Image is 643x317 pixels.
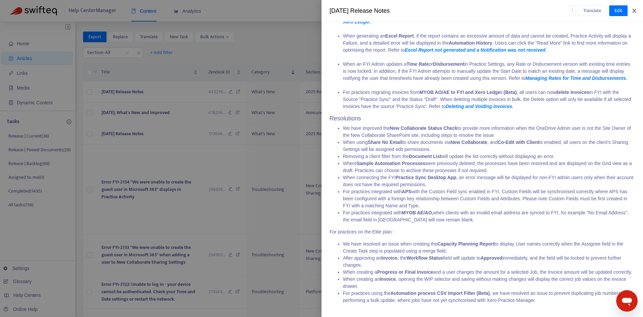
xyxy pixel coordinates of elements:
[343,89,635,110] li: For practices migrating invoices from , all users can now in FYI with the Source "Practice Sync" ...
[377,269,433,275] strong: Progress or Final Invoice
[343,269,635,276] li: When creating a and a user changes the amount for a selected Job, the Invoice amount will be upda...
[609,5,628,16] button: Edit
[330,115,635,122] h3: Resolutions
[381,255,397,261] strong: Invoice
[578,5,606,16] button: Translate
[449,40,492,46] strong: Automation History
[450,140,487,145] strong: New Collaborate
[343,290,635,304] li: For practices using the , we have resolved an issue to prevent duplicating job numbers when perfo...
[343,160,635,174] li: Where were previously deleted, the processes have been restored and are displayed on the Grid vie...
[446,104,514,109] a: Deleting and Voiding Invoices.
[390,125,457,131] strong: New Collaborate Status Check
[433,61,464,67] strong: Disbursement
[407,255,443,261] strong: Workflow Status
[570,8,575,13] span: more
[357,161,425,166] strong: Sample Automation Processes
[343,174,635,188] li: When connecting the FYI , an error message will be displayed for non-FYI admin users only when th...
[583,7,601,14] span: Translate
[330,6,569,15] div: [DATE] Release Notes
[343,153,635,160] li: Removing a client filter from the will update the list correctly without displaying an error.
[343,61,635,89] li: When an FYI Admin updates a or in Practice Settings, any Rate or Disbursement version with existi...
[525,75,627,81] a: Managing Rates for Time and Disbursements.
[343,139,635,153] li: When using to share documents via , and is enabled, all users on the client's Sharing Settings wi...
[569,5,576,16] button: more
[407,61,429,67] strong: Time Rate
[481,255,502,261] strong: Approved
[402,210,433,215] strong: MYOB AE/AO,
[437,241,494,247] strong: Capacity Planning Report
[405,47,545,53] a: Excel Report not generated and a Notification was not received
[343,241,635,255] li: We have resolved an issue when creating the to display User names correctly when the Assignee fie...
[616,290,638,312] iframe: Button to launch messaging window
[343,33,635,61] li: When generating an , if the report contains an excessive amount of data and cannot be created, Pr...
[343,188,635,209] li: For practices integrated with with the Custom Field sync enabled in FYI, Custom Fields will be sy...
[343,125,635,139] li: We have improved the to provide more information when the OneDrive Admin user is not the Site Own...
[368,140,402,145] strong: Share No Email
[390,290,490,296] strong: Automation process CSV Import Filter (Beta)
[420,90,517,95] strong: MYOB AO/AE to FYI and Xero Ledger (Beta)
[615,7,622,14] span: Edit
[630,8,639,14] button: Close
[343,12,630,24] a: Running a Manual Sync with Xero Ledger
[343,255,635,269] li: After approving an , the field will update to immediately, and the field will be locked to preven...
[632,8,637,13] span: close
[556,90,589,95] strong: delete Invoices
[385,33,414,39] strong: Excel Report
[396,175,456,180] strong: Practice Sync Desktop App
[343,209,635,223] li: For practices integrated with when clients with an invalid email address are synced to FYI, for e...
[380,276,396,282] strong: Invoice
[409,154,441,159] strong: Document List
[330,228,635,235] p: For practices on the Elite plan:
[498,140,539,145] strong: Co-Edit with Client
[402,189,412,194] strong: APS
[343,276,635,290] li: When creating an , opening the WIP selector and saving without making changes will display the co...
